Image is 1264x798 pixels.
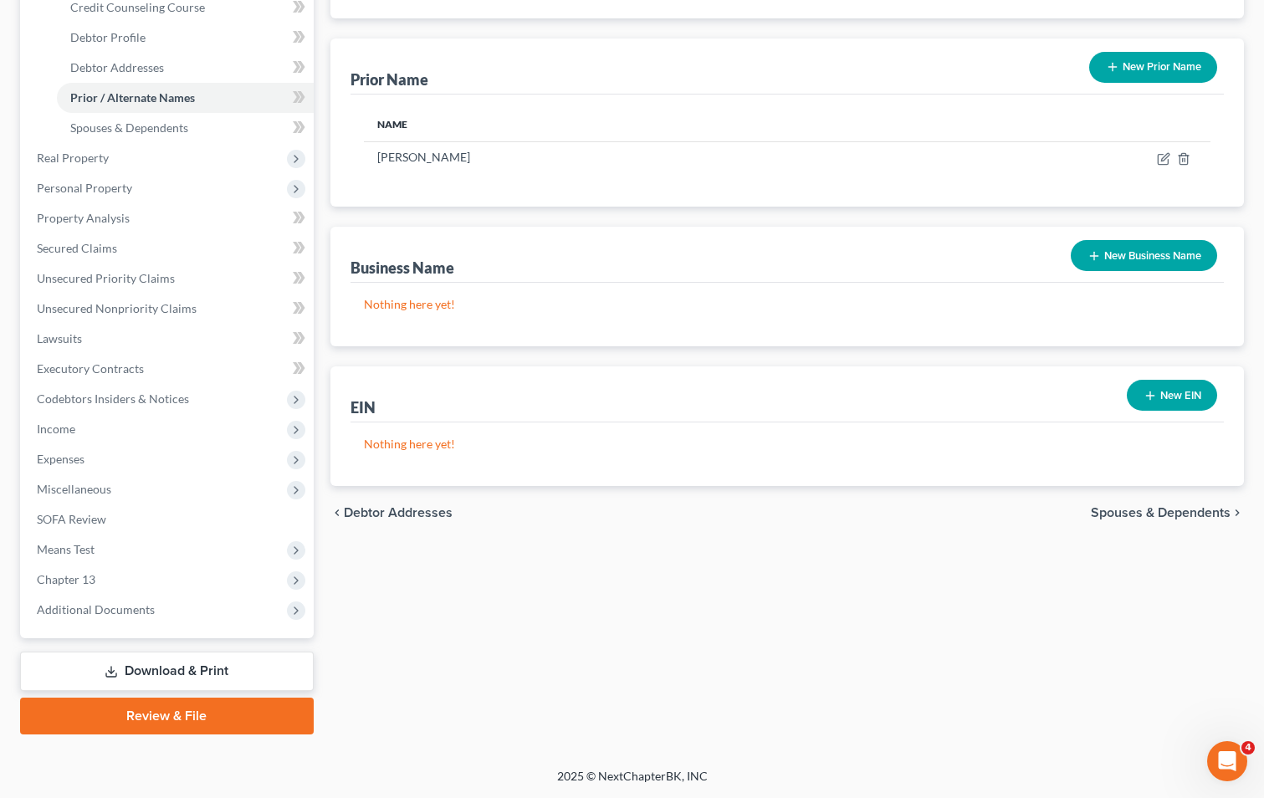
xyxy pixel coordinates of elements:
[156,768,1109,798] div: 2025 © NextChapterBK, INC
[1091,506,1244,519] button: Spouses & Dependents chevron_right
[70,60,164,74] span: Debtor Addresses
[37,211,130,225] span: Property Analysis
[1071,240,1217,271] button: New Business Name
[364,436,1210,453] p: Nothing here yet!
[23,233,314,263] a: Secured Claims
[330,506,453,519] button: chevron_left Debtor Addresses
[57,23,314,53] a: Debtor Profile
[351,258,454,278] div: Business Name
[37,512,106,526] span: SOFA Review
[70,90,195,105] span: Prior / Alternate Names
[70,120,188,135] span: Spouses & Dependents
[1091,506,1231,519] span: Spouses & Dependents
[364,141,907,173] td: [PERSON_NAME]
[23,203,314,233] a: Property Analysis
[57,53,314,83] a: Debtor Addresses
[37,542,95,556] span: Means Test
[23,263,314,294] a: Unsecured Priority Claims
[20,652,314,691] a: Download & Print
[351,69,428,90] div: Prior Name
[23,354,314,384] a: Executory Contracts
[37,391,189,406] span: Codebtors Insiders & Notices
[20,698,314,734] a: Review & File
[351,397,376,417] div: EIN
[37,482,111,496] span: Miscellaneous
[23,504,314,535] a: SOFA Review
[37,422,75,436] span: Income
[364,296,1210,313] p: Nothing here yet!
[1231,506,1244,519] i: chevron_right
[37,452,84,466] span: Expenses
[57,83,314,113] a: Prior / Alternate Names
[37,271,175,285] span: Unsecured Priority Claims
[344,506,453,519] span: Debtor Addresses
[364,108,907,141] th: Name
[37,181,132,195] span: Personal Property
[23,294,314,324] a: Unsecured Nonpriority Claims
[330,506,344,519] i: chevron_left
[37,572,95,586] span: Chapter 13
[37,241,117,255] span: Secured Claims
[23,324,314,354] a: Lawsuits
[1207,741,1247,781] iframe: Intercom live chat
[37,361,144,376] span: Executory Contracts
[37,301,197,315] span: Unsecured Nonpriority Claims
[1127,380,1217,411] button: New EIN
[1089,52,1217,83] button: New Prior Name
[57,113,314,143] a: Spouses & Dependents
[37,602,155,616] span: Additional Documents
[1241,741,1255,755] span: 4
[37,331,82,345] span: Lawsuits
[70,30,146,44] span: Debtor Profile
[37,151,109,165] span: Real Property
